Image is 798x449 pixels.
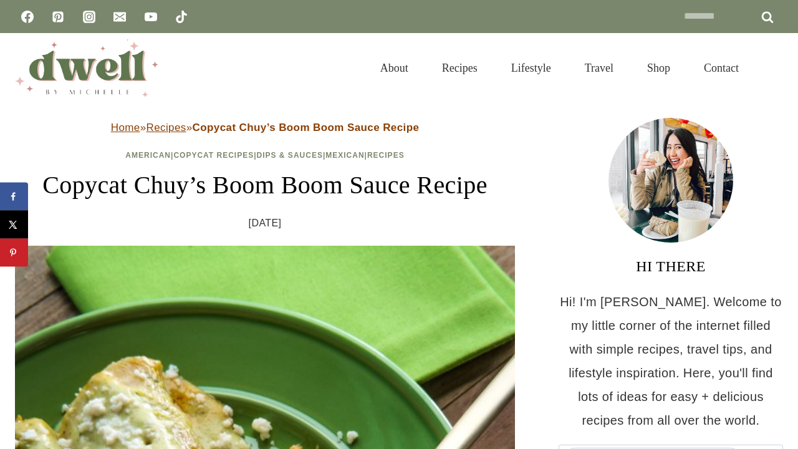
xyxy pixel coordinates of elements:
[46,4,70,29] a: Pinterest
[173,151,254,160] a: Copycat Recipes
[325,151,364,160] a: Mexican
[425,46,494,90] a: Recipes
[568,46,630,90] a: Travel
[15,167,515,204] h1: Copycat Chuy’s Boom Boom Sauce Recipe
[257,151,323,160] a: Dips & Sauces
[559,290,783,432] p: Hi! I'm [PERSON_NAME]. Welcome to my little corner of the internet filled with simple recipes, tr...
[193,122,420,133] strong: Copycat Chuy’s Boom Boom Sauce Recipe
[630,46,687,90] a: Shop
[138,4,163,29] a: YouTube
[111,122,140,133] a: Home
[687,46,756,90] a: Contact
[367,151,405,160] a: Recipes
[125,151,171,160] a: American
[169,4,194,29] a: TikTok
[363,46,425,90] a: About
[111,122,420,133] span: » »
[249,214,282,233] time: [DATE]
[77,4,102,29] a: Instagram
[762,57,783,79] button: View Search Form
[559,255,783,278] h3: HI THERE
[363,46,756,90] nav: Primary Navigation
[15,4,40,29] a: Facebook
[125,151,404,160] span: | | | |
[107,4,132,29] a: Email
[147,122,186,133] a: Recipes
[494,46,568,90] a: Lifestyle
[15,39,158,97] img: DWELL by michelle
